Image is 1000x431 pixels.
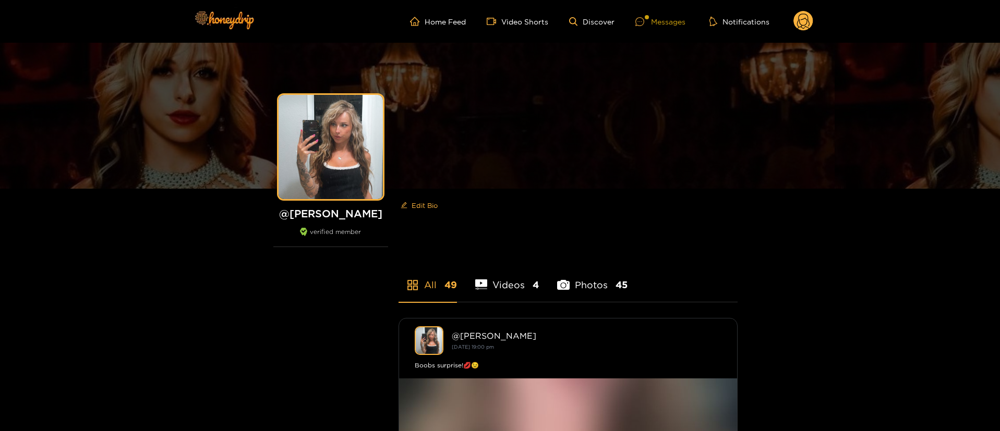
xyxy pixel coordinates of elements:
[406,279,419,291] span: appstore
[410,17,466,26] a: Home Feed
[706,16,773,27] button: Notifications
[273,228,388,247] div: verified member
[635,16,685,28] div: Messages
[410,17,425,26] span: home
[399,197,440,214] button: editEdit Bio
[452,344,494,350] small: [DATE] 19:00 pm
[569,17,615,26] a: Discover
[401,202,407,210] span: edit
[487,17,548,26] a: Video Shorts
[557,255,628,302] li: Photos
[475,255,539,302] li: Videos
[412,200,438,211] span: Edit Bio
[415,326,443,355] img: kendra
[452,331,721,340] div: @ [PERSON_NAME]
[533,278,539,291] span: 4
[616,278,628,291] span: 45
[415,360,721,371] div: Boobs surprise!💋😉
[273,207,388,220] h1: @ [PERSON_NAME]
[444,278,457,291] span: 49
[399,255,457,302] li: All
[487,17,501,26] span: video-camera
